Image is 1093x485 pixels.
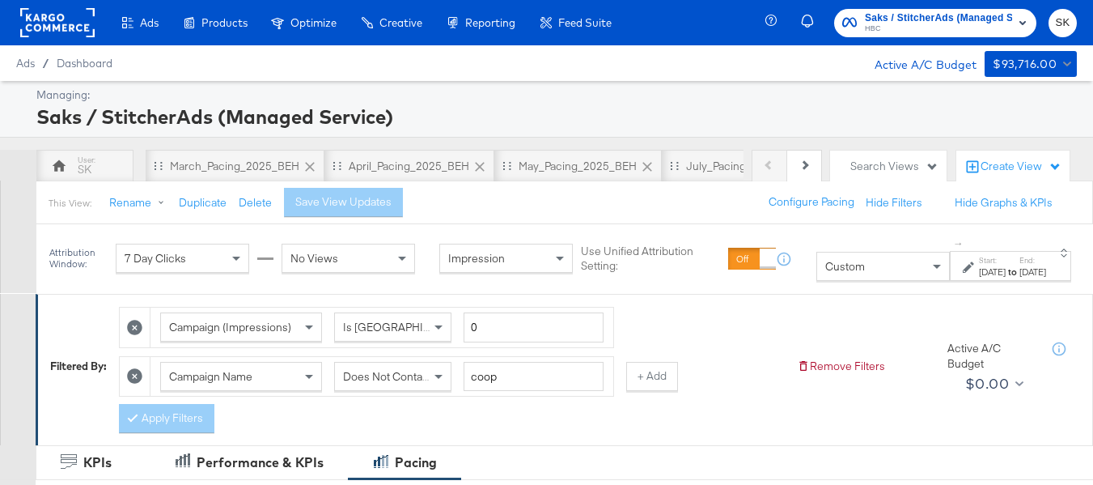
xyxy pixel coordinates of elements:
[1019,266,1046,279] div: [DATE]
[201,16,248,29] span: Products
[343,320,467,334] span: Is [GEOGRAPHIC_DATA]
[170,159,299,174] div: March_Pacing_2025_BEH
[558,16,612,29] span: Feed Suite
[581,245,721,274] label: Use Unified Attribution Setting:
[239,195,272,211] button: Delete
[78,162,91,177] div: SK
[197,453,324,472] div: Performance & KPIs
[464,362,604,392] input: Enter a search term
[670,161,679,170] div: Drag to reorder tab
[35,57,57,70] span: /
[343,369,431,384] span: Does Not Contain
[959,371,1027,397] button: $0.00
[36,87,1073,103] div: Managing:
[1019,256,1046,266] label: End:
[349,159,469,174] div: April_Pacing_2025_BEH
[850,159,938,174] div: Search Views
[965,372,1009,396] div: $0.00
[140,16,159,29] span: Ads
[519,159,637,174] div: May_Pacing_2025_BEH
[448,252,505,266] span: Impression
[49,197,91,210] div: This View:
[686,159,805,174] div: July_Pacing_2025_BEH
[858,51,976,75] div: Active A/C Budget
[290,16,337,29] span: Optimize
[502,161,511,170] div: Drag to reorder tab
[979,266,1006,279] div: [DATE]
[83,453,112,472] div: KPIs
[626,362,678,391] button: + Add
[290,252,338,266] span: No Views
[757,188,866,217] button: Configure Pacing
[951,241,967,247] span: ↑
[866,195,922,211] button: Hide Filters
[834,9,1036,37] button: Saks / StitcherAds (Managed Service)HBC
[169,369,252,384] span: Campaign Name
[333,161,341,170] div: Drag to reorder tab
[179,195,227,211] button: Duplicate
[464,313,604,342] input: Enter a number
[1049,9,1077,37] button: SK
[98,189,182,218] button: Rename
[797,359,885,374] button: Remove Filters
[465,16,515,29] span: Reporting
[1006,266,1019,279] strong: to
[49,248,108,270] div: Attribution Window:
[865,10,1012,27] span: Saks / StitcherAds (Managed Service)
[993,54,1057,74] div: $93,716.00
[825,260,865,274] span: Custom
[379,16,422,29] span: Creative
[947,341,1036,371] div: Active A/C Budget
[154,161,163,170] div: Drag to reorder tab
[955,195,1053,211] button: Hide Graphs & KPIs
[1055,14,1070,32] span: SK
[50,359,107,374] div: Filtered By:
[981,159,1061,175] div: Create View
[36,103,1073,130] div: Saks / StitcherAds (Managed Service)
[16,57,35,70] span: Ads
[57,57,112,70] a: Dashboard
[395,453,437,472] div: Pacing
[169,320,291,334] span: Campaign (Impressions)
[865,23,1012,36] span: HBC
[125,252,186,266] span: 7 Day Clicks
[985,51,1077,77] button: $93,716.00
[979,256,1006,266] label: Start:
